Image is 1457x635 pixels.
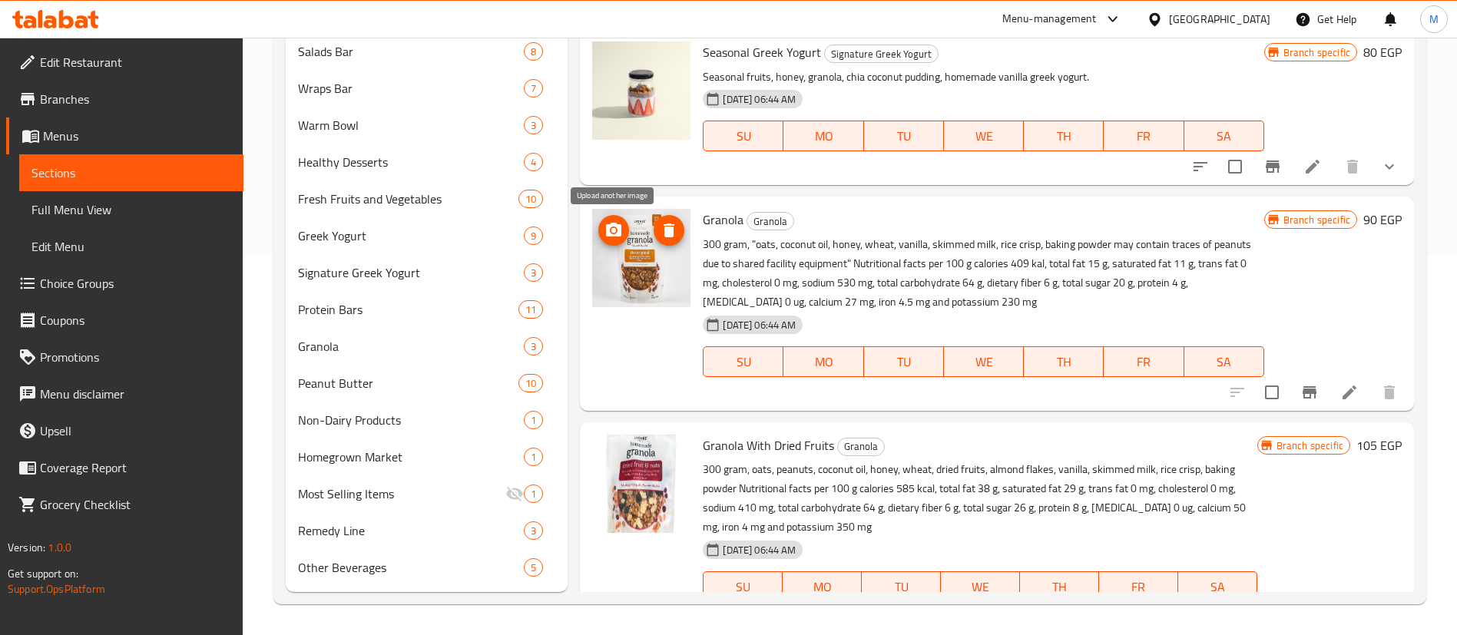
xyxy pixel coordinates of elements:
[286,254,568,291] div: Signature Greek Yogurt3
[717,318,802,332] span: [DATE] 06:44 AM
[1363,41,1402,63] h6: 80 EGP
[286,70,568,107] div: Wraps Bar7
[286,365,568,402] div: Peanut Butter10
[40,348,231,366] span: Promotions
[1429,11,1439,28] span: M
[298,448,524,466] span: Homegrown Market
[298,227,524,245] span: Greek Yogurt
[747,212,794,230] div: Granola
[1184,346,1264,377] button: SA
[592,209,690,307] img: Granola
[1030,351,1098,373] span: TH
[525,81,542,96] span: 7
[525,229,542,243] span: 9
[519,376,542,391] span: 10
[1219,150,1251,183] span: Select to update
[944,346,1024,377] button: WE
[286,475,568,512] div: Most Selling Items1
[703,235,1263,312] p: 300 gram, "oats, coconut oil, honey, wheat, vanilla, skimmed milk, rice crisp, baking powder may ...
[40,422,231,440] span: Upsell
[592,41,690,140] img: Seasonal Greek Yogurt
[1026,576,1093,598] span: TH
[298,79,524,98] div: Wraps Bar
[8,579,105,599] a: Support.OpsPlatform
[1169,11,1270,28] div: [GEOGRAPHIC_DATA]
[1371,148,1408,185] button: show more
[19,191,243,228] a: Full Menu View
[31,164,231,182] span: Sections
[789,576,856,598] span: MO
[838,438,884,455] span: Granola
[717,543,802,557] span: [DATE] 06:44 AM
[298,42,524,61] span: Salads Bar
[1024,346,1104,377] button: TH
[1256,376,1288,408] span: Select to update
[298,300,518,319] span: Protein Bars
[6,449,243,486] a: Coverage Report
[941,571,1020,602] button: WE
[525,450,542,465] span: 1
[710,125,777,147] span: SU
[783,571,862,602] button: MO
[43,127,231,145] span: Menus
[525,487,542,501] span: 1
[298,190,518,208] div: Fresh Fruits and Vegetables
[950,351,1018,373] span: WE
[1291,374,1328,411] button: Branch-specific-item
[40,311,231,329] span: Coupons
[286,291,568,328] div: Protein Bars11
[298,521,524,540] div: Remedy Line
[864,346,944,377] button: TU
[6,44,243,81] a: Edit Restaurant
[1099,571,1178,602] button: FR
[703,460,1257,537] p: 300 gram, oats, peanuts, coconut oil, honey, wheat, dried fruits, almond flakes, vanilla, skimmed...
[1270,438,1349,453] span: Branch specific
[48,537,71,557] span: 1.0.0
[790,125,857,147] span: MO
[6,302,243,339] a: Coupons
[524,337,543,356] div: items
[1110,351,1177,373] span: FR
[298,485,505,503] div: Most Selling Items
[518,190,543,208] div: items
[1190,351,1258,373] span: SA
[703,434,834,457] span: Granola With Dried Fruits
[592,435,690,533] img: Granola With Dried Fruits
[1254,148,1291,185] button: Branch-specific-item
[518,374,543,392] div: items
[40,495,231,514] span: Grocery Checklist
[524,448,543,466] div: items
[19,154,243,191] a: Sections
[286,107,568,144] div: Warm Bowl3
[505,485,524,503] svg: Inactive section
[825,45,938,63] span: Signature Greek Yogurt
[6,412,243,449] a: Upsell
[1303,157,1322,176] a: Edit menu item
[298,411,524,429] span: Non-Dairy Products
[783,346,863,377] button: MO
[298,116,524,134] span: Warm Bowl
[40,458,231,477] span: Coverage Report
[8,564,78,584] span: Get support on:
[1020,571,1099,602] button: TH
[6,81,243,117] a: Branches
[286,402,568,438] div: Non-Dairy Products1
[524,558,543,577] div: items
[40,274,231,293] span: Choice Groups
[6,375,243,412] a: Menu disclaimer
[525,266,542,280] span: 3
[710,351,777,373] span: SU
[790,351,857,373] span: MO
[286,180,568,217] div: Fresh Fruits and Vegetables10
[525,524,542,538] span: 3
[717,92,802,107] span: [DATE] 06:44 AM
[518,300,543,319] div: items
[947,576,1014,598] span: WE
[31,200,231,219] span: Full Menu View
[298,153,524,171] span: Healthy Desserts
[286,438,568,475] div: Homegrown Market1
[524,263,543,282] div: items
